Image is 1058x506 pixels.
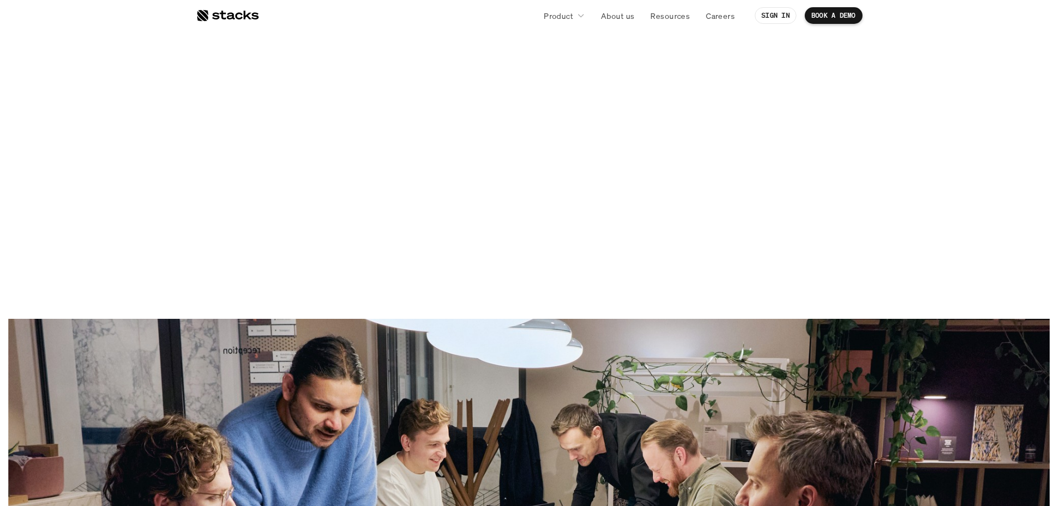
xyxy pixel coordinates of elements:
p: Resources [650,10,690,22]
p: About us [601,10,634,22]
p: Careers [706,10,735,22]
p: Product [544,10,573,22]
p: We’re on a mission to help reinvent the financial close. And we’re looking for curious and innova... [397,206,661,255]
p: SIGN IN [761,12,790,19]
a: SEE OPEN ROLES [475,262,583,289]
a: Resources [644,6,696,26]
a: Careers [699,6,741,26]
a: BOOK A DEMO [805,7,863,24]
h1: Let’s redefine finance, together. [350,93,708,188]
a: About us [594,6,641,26]
a: SIGN IN [755,7,796,24]
p: SEE OPEN ROLES [488,268,564,283]
p: BOOK A DEMO [811,12,856,19]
